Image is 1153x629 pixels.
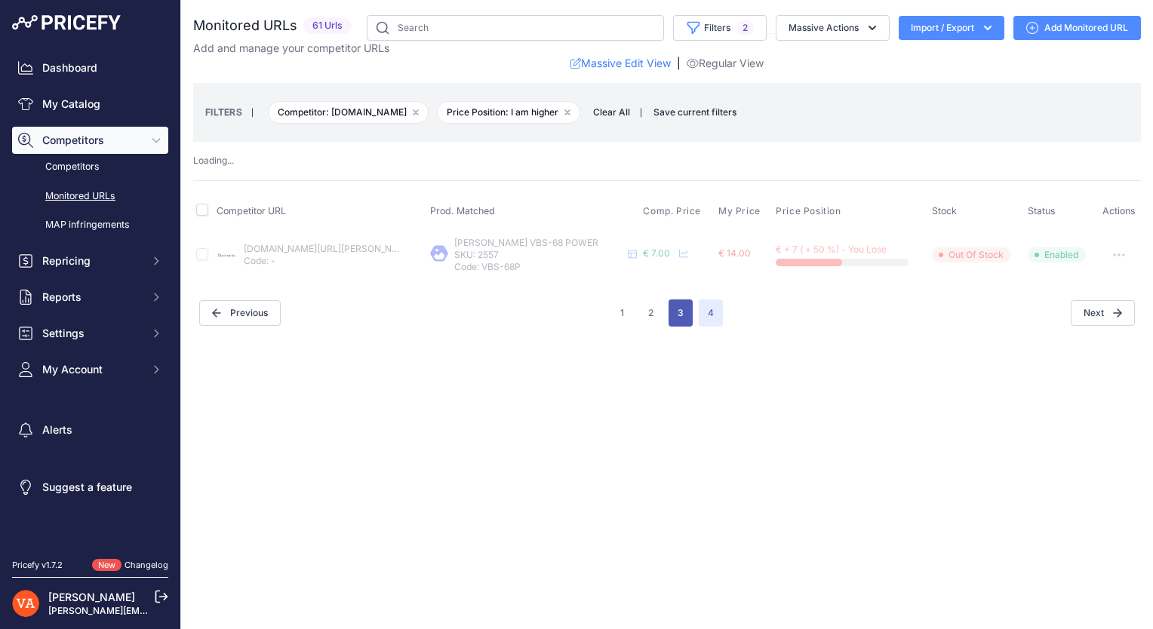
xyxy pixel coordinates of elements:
[699,299,723,327] span: 4
[718,205,764,217] button: My Price
[776,205,844,217] button: Price Position
[12,416,168,443] a: Alerts
[42,290,141,305] span: Reports
[193,15,297,36] h2: Monitored URLs
[1028,205,1056,216] span: Status
[12,183,168,210] a: Monitored URLs
[92,559,121,572] span: New
[643,205,704,217] button: Comp. Price
[12,247,168,275] button: Repricing
[199,300,281,326] button: Previous
[12,91,168,118] a: My Catalog
[205,106,242,118] small: FILTERS
[932,205,957,216] span: Stock
[42,326,141,341] span: Settings
[48,591,135,603] a: [PERSON_NAME]
[736,20,754,35] span: 2
[42,133,141,148] span: Competitors
[776,244,887,255] span: € + 7 ( + 50 %) - You Lose
[639,299,663,327] button: Go to page 2
[776,15,890,41] button: Massive Actions
[12,154,168,180] a: Competitors
[193,41,389,56] p: Add and manage your competitor URLs
[42,253,141,268] span: Repricing
[1071,300,1135,326] span: Next
[640,108,642,117] small: |
[244,255,401,267] p: Code: -
[227,155,234,166] span: ...
[193,155,234,166] span: Loading
[643,247,670,259] span: € 7.00
[687,56,764,71] a: Regular View
[12,54,168,541] nav: Sidebar
[242,108,263,117] small: |
[42,362,141,377] span: My Account
[454,261,622,273] p: Code: VBS-68P
[268,101,429,124] span: Competitor: [DOMAIN_NAME]
[48,605,355,616] a: [PERSON_NAME][EMAIL_ADDRESS][PERSON_NAME][DOMAIN_NAME]
[932,247,1011,262] span: Out Of Stock
[669,299,693,327] button: Go to page 3
[430,205,495,216] span: Prod. Matched
[217,205,286,216] span: Competitor URL
[12,356,168,383] button: My Account
[12,15,121,30] img: Pricefy Logo
[12,320,168,347] button: Settings
[12,212,168,238] a: MAP infringements
[12,284,168,311] button: Reports
[454,249,622,261] p: SKU: 2557
[12,559,63,572] div: Pricefy v1.7.2
[367,15,664,41] input: Search
[454,237,598,248] span: [PERSON_NAME] VBS-68 POWER
[673,15,767,41] button: Filters2
[12,127,168,154] button: Competitors
[12,54,168,81] a: Dashboard
[244,243,414,254] a: [DOMAIN_NAME][URL][PERSON_NAME]
[437,101,580,124] span: Price Position: I am higher
[776,205,841,217] span: Price Position
[1102,205,1136,216] span: Actions
[718,205,761,217] span: My Price
[643,205,701,217] span: Comp. Price
[12,474,168,501] a: Suggest a feature
[570,56,671,71] a: Massive Edit View
[1028,247,1086,262] span: Enabled
[653,106,736,118] span: Save current filters
[677,56,681,71] span: |
[718,247,751,259] span: € 14.00
[125,560,168,570] a: Changelog
[899,16,1004,40] button: Import / Export
[1013,16,1141,40] a: Add Monitored URL
[611,299,633,327] button: Go to page 1
[586,105,638,120] button: Clear All
[303,17,352,35] span: 61 Urls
